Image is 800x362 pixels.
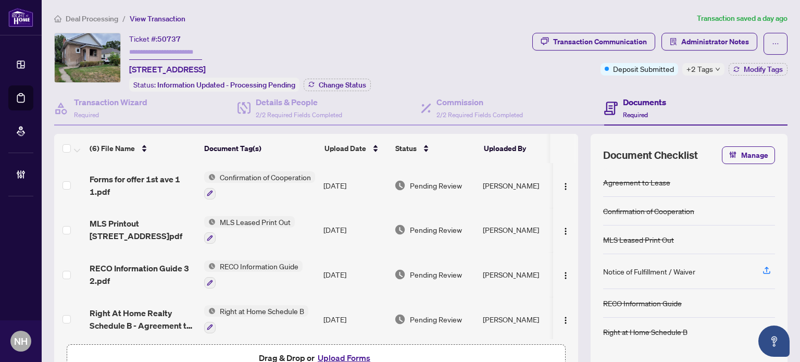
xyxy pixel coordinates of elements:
[319,252,390,297] td: [DATE]
[90,143,135,154] span: (6) File Name
[561,316,570,324] img: Logo
[561,182,570,191] img: Logo
[479,163,557,208] td: [PERSON_NAME]
[394,224,406,235] img: Document Status
[90,173,196,198] span: Forms for offer 1st ave 1 1.pdf
[410,180,462,191] span: Pending Review
[410,269,462,280] span: Pending Review
[613,63,674,74] span: Deposit Submitted
[85,134,200,163] th: (6) File Name
[715,67,720,72] span: down
[204,260,216,272] img: Status Icon
[603,297,682,309] div: RECO Information Guide
[603,177,670,188] div: Agreement to Lease
[122,13,126,24] li: /
[216,305,308,317] span: Right at Home Schedule B
[204,171,315,199] button: Status IconConfirmation of Cooperation
[603,148,698,163] span: Document Checklist
[204,305,216,317] img: Status Icon
[532,33,655,51] button: Transaction Communication
[319,81,366,89] span: Change Status
[603,205,694,217] div: Confirmation of Cooperation
[697,13,787,24] article: Transaction saved a day ago
[216,216,295,228] span: MLS Leased Print Out
[394,180,406,191] img: Document Status
[623,96,666,108] h4: Documents
[256,96,342,108] h4: Details & People
[557,177,574,194] button: Logo
[90,262,196,287] span: RECO Information Guide 3 2.pdf
[661,33,757,51] button: Administrator Notes
[324,143,366,154] span: Upload Date
[670,38,677,45] span: solution
[557,266,574,283] button: Logo
[129,33,181,45] div: Ticket #:
[603,326,687,338] div: Right at Home Schedule B
[74,96,147,108] h4: Transaction Wizard
[561,271,570,280] img: Logo
[157,34,181,44] span: 50737
[436,96,523,108] h4: Commission
[129,78,299,92] div: Status:
[722,146,775,164] button: Manage
[66,14,118,23] span: Deal Processing
[204,216,216,228] img: Status Icon
[623,111,648,119] span: Required
[204,305,308,333] button: Status IconRight at Home Schedule B
[741,147,768,164] span: Manage
[480,134,558,163] th: Uploaded By
[686,63,713,75] span: +2 Tags
[436,111,523,119] span: 2/2 Required Fields Completed
[216,260,303,272] span: RECO Information Guide
[758,326,790,357] button: Open asap
[729,63,787,76] button: Modify Tags
[603,234,674,245] div: MLS Leased Print Out
[744,66,783,73] span: Modify Tags
[256,111,342,119] span: 2/2 Required Fields Completed
[90,217,196,242] span: MLS Printout [STREET_ADDRESS]pdf
[304,79,371,91] button: Change Status
[319,208,390,253] td: [DATE]
[129,63,206,76] span: [STREET_ADDRESS]
[553,33,647,50] div: Transaction Communication
[55,33,120,82] img: IMG-X12359388_1.jpg
[130,14,185,23] span: View Transaction
[319,297,390,342] td: [DATE]
[557,311,574,328] button: Logo
[772,40,779,47] span: ellipsis
[410,224,462,235] span: Pending Review
[561,227,570,235] img: Logo
[8,8,33,27] img: logo
[391,134,480,163] th: Status
[479,252,557,297] td: [PERSON_NAME]
[681,33,749,50] span: Administrator Notes
[204,171,216,183] img: Status Icon
[557,221,574,238] button: Logo
[395,143,417,154] span: Status
[200,134,320,163] th: Document Tag(s)
[319,163,390,208] td: [DATE]
[90,307,196,332] span: Right At Home Realty Schedule B - Agreement to Lease - Residential 3 1 1.pdf
[74,111,99,119] span: Required
[479,297,557,342] td: [PERSON_NAME]
[204,260,303,289] button: Status IconRECO Information Guide
[603,266,695,277] div: Notice of Fulfillment / Waiver
[157,80,295,90] span: Information Updated - Processing Pending
[410,314,462,325] span: Pending Review
[204,216,295,244] button: Status IconMLS Leased Print Out
[479,208,557,253] td: [PERSON_NAME]
[14,334,28,348] span: NH
[320,134,391,163] th: Upload Date
[394,314,406,325] img: Document Status
[394,269,406,280] img: Document Status
[54,15,61,22] span: home
[216,171,315,183] span: Confirmation of Cooperation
